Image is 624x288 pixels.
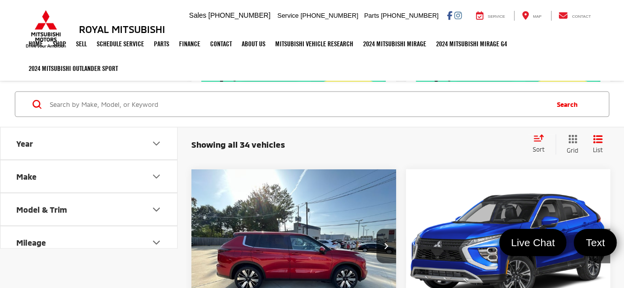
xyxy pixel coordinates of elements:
[572,14,590,19] span: Contact
[237,32,270,56] a: About Us
[528,134,555,154] button: Select sort value
[567,146,578,155] span: Grid
[24,10,68,48] img: Mitsubishi
[191,139,285,149] span: Showing all 34 vehicles
[574,229,617,256] a: Text
[49,93,547,116] input: Search by Make, Model, or Keyword
[270,32,358,56] a: Mitsubishi Vehicle Research
[277,12,298,19] span: Service
[0,160,178,192] button: MakeMake
[79,24,165,34] h3: Royal Mitsubishi
[364,12,379,19] span: Parts
[149,32,174,56] a: Parts: Opens in a new tab
[469,11,513,21] a: Service
[174,32,205,56] a: Finance
[533,146,545,153] span: Sort
[16,139,33,148] div: Year
[189,11,206,19] span: Sales
[24,56,123,81] a: 2024 Mitsubishi Outlander SPORT
[205,32,237,56] a: Contact
[16,172,37,181] div: Make
[150,137,162,149] div: Year
[506,236,560,249] span: Live Chat
[0,226,178,258] button: MileageMileage
[208,11,270,19] span: [PHONE_NUMBER]
[150,170,162,182] div: Make
[0,193,178,225] button: Model & TrimModel & Trim
[48,32,71,56] a: Shop
[514,11,549,21] a: Map
[447,11,452,19] a: Facebook: Click to visit our Facebook page
[581,236,610,249] span: Text
[24,32,48,56] a: Home
[150,236,162,248] div: Mileage
[431,32,512,56] a: 2024 Mitsubishi Mirage G4
[454,11,462,19] a: Instagram: Click to visit our Instagram page
[71,32,92,56] a: Sell
[16,205,67,214] div: Model & Trim
[376,229,396,263] button: Next image
[551,11,598,21] a: Contact
[358,32,431,56] a: 2024 Mitsubishi Mirage
[92,32,149,56] a: Schedule Service: Opens in a new tab
[381,12,439,19] span: [PHONE_NUMBER]
[586,134,610,155] button: List View
[150,203,162,215] div: Model & Trim
[547,92,592,117] button: Search
[0,128,178,160] button: YearYear
[593,146,603,154] span: List
[555,134,586,155] button: Grid View
[533,14,541,19] span: Map
[300,12,358,19] span: [PHONE_NUMBER]
[16,238,46,247] div: Mileage
[488,14,505,19] span: Service
[499,229,567,256] a: Live Chat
